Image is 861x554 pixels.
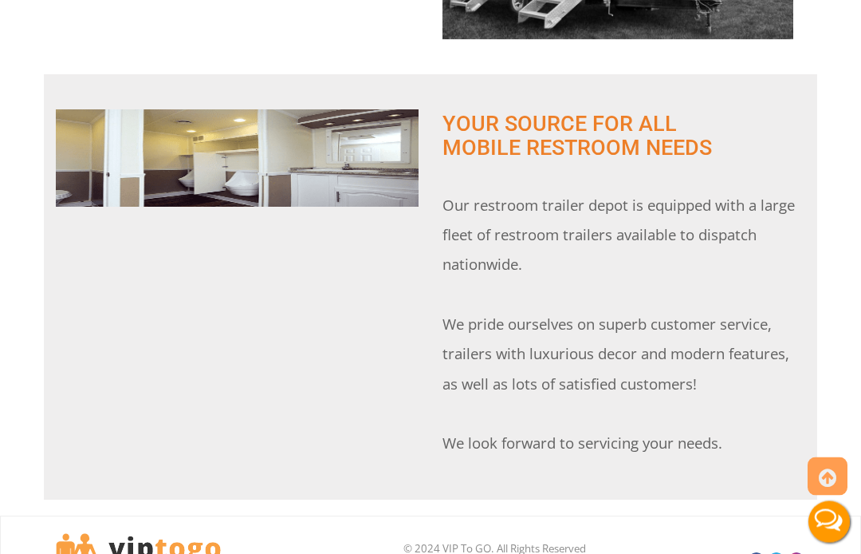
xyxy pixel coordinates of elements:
[442,429,805,458] p: We look forward to servicing your needs.
[56,99,419,219] img: gallery-bathroom.png
[797,490,861,554] button: Live Chat
[442,191,805,280] p: Our restroom trailer depot is equipped with a large fleet of restroom trailers available to dispa...
[442,113,805,160] h2: your Source for all mobile restroom needs
[442,310,805,399] p: We pride ourselves on superb customer service, trailers with luxurious decor and modern features,...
